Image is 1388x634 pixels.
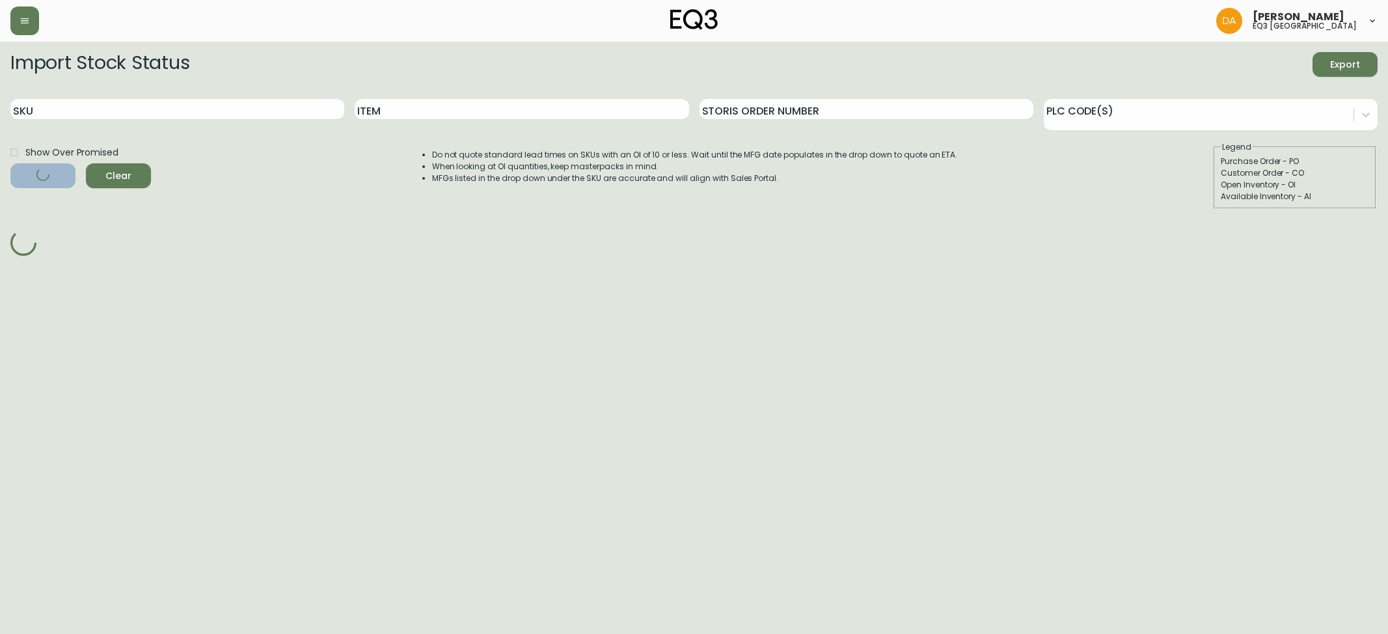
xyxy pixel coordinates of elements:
[10,52,189,77] h2: Import Stock Status
[86,163,151,188] button: Clear
[1253,22,1357,30] h5: eq3 [GEOGRAPHIC_DATA]
[432,161,958,172] li: When looking at OI quantities, keep masterpacks in mind.
[1221,167,1369,179] div: Customer Order - CO
[1253,12,1344,22] span: [PERSON_NAME]
[1221,141,1253,153] legend: Legend
[432,172,958,184] li: MFGs listed in the drop down under the SKU are accurate and will align with Sales Portal.
[432,149,958,161] li: Do not quote standard lead times on SKUs with an OI of 10 or less. Wait until the MFG date popula...
[670,9,718,30] img: logo
[1221,191,1369,202] div: Available Inventory - AI
[96,168,141,184] span: Clear
[1221,156,1369,167] div: Purchase Order - PO
[1313,52,1378,77] button: Export
[1323,57,1367,73] span: Export
[1221,179,1369,191] div: Open Inventory - OI
[25,146,118,159] span: Show Over Promised
[1216,8,1242,34] img: dd1a7e8db21a0ac8adbf82b84ca05374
